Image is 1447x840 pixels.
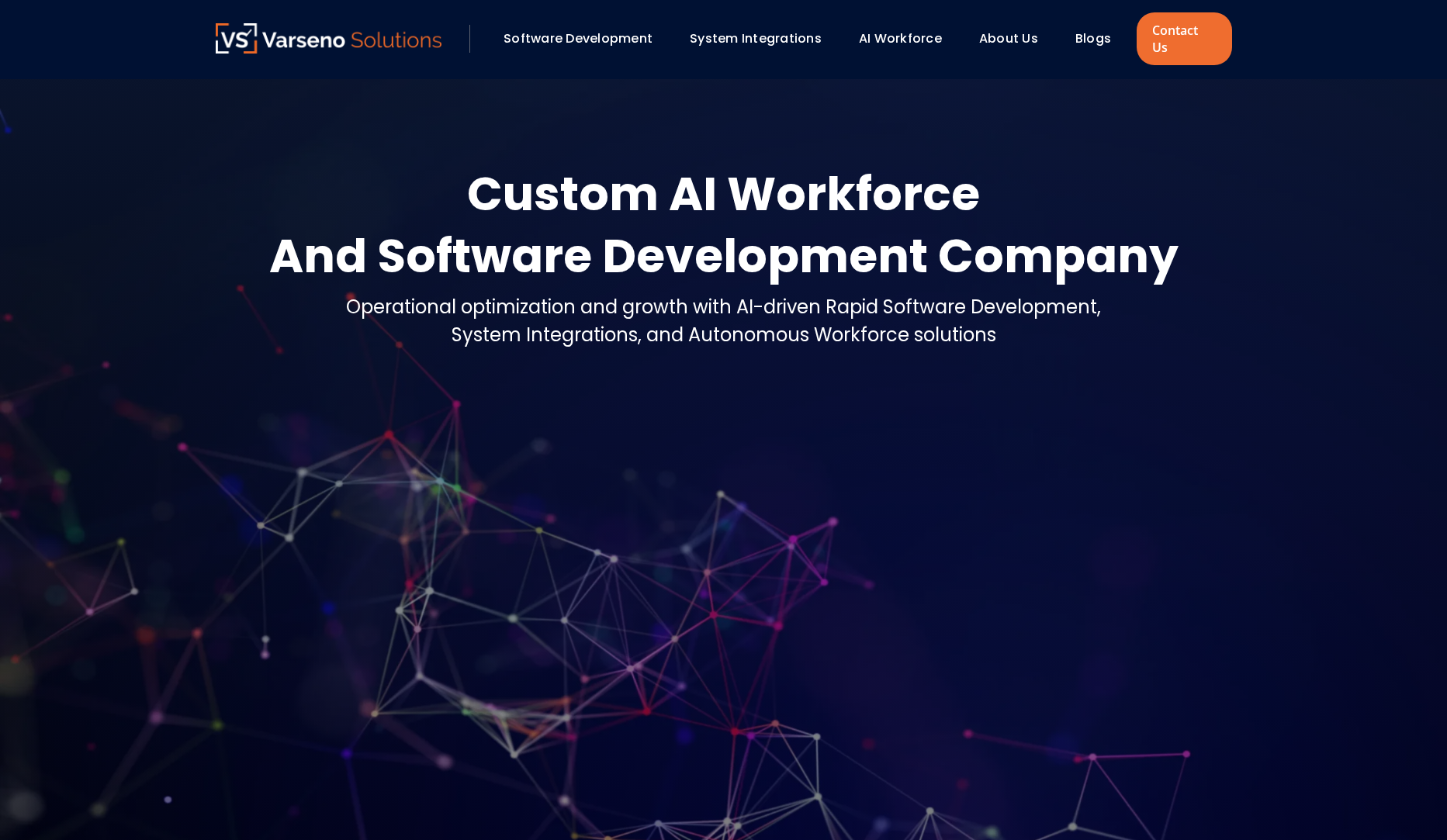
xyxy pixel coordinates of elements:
[851,26,964,52] div: AI Workforce
[346,321,1101,349] div: System Integrations, and Autonomous Workforce solutions
[496,26,674,52] div: Software Development
[269,163,1179,225] div: Custom AI Workforce
[971,26,1060,52] div: About Us
[1075,29,1111,47] a: Blogs
[1137,12,1231,65] a: Contact Us
[269,225,1179,287] div: And Software Development Company
[346,293,1101,321] div: Operational optimization and growth with AI-driven Rapid Software Development,
[216,23,442,54] a: Varseno Solutions – Product Engineering & IT Services
[504,29,653,47] a: Software Development
[859,29,942,47] a: AI Workforce
[979,29,1038,47] a: About Us
[682,26,843,52] div: System Integrations
[690,29,822,47] a: System Integrations
[216,23,442,54] img: Varseno Solutions – Product Engineering & IT Services
[1068,26,1133,52] div: Blogs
